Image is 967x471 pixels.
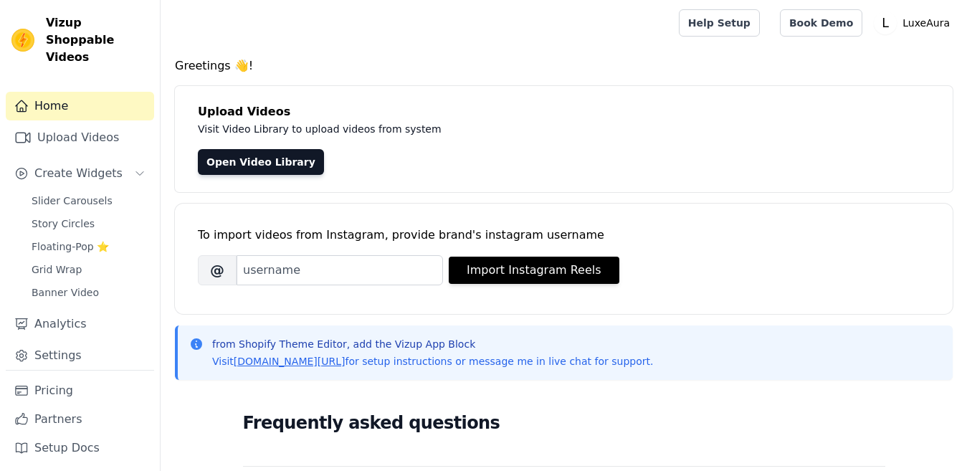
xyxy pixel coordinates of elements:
[897,10,956,36] p: LuxeAura
[882,16,889,30] text: L
[23,260,154,280] a: Grid Wrap
[32,285,99,300] span: Banner Video
[679,9,760,37] a: Help Setup
[6,434,154,462] a: Setup Docs
[6,376,154,405] a: Pricing
[198,255,237,285] span: @
[198,149,324,175] a: Open Video Library
[23,237,154,257] a: Floating-Pop ⭐
[32,194,113,208] span: Slider Carousels
[11,29,34,52] img: Vizup
[212,354,653,368] p: Visit for setup instructions or message me in live chat for support.
[874,10,956,36] button: L LuxeAura
[32,239,109,254] span: Floating-Pop ⭐
[6,341,154,370] a: Settings
[6,310,154,338] a: Analytics
[198,227,930,244] div: To import videos from Instagram, provide brand's instagram username
[198,120,840,138] p: Visit Video Library to upload videos from system
[234,356,346,367] a: [DOMAIN_NAME][URL]
[23,191,154,211] a: Slider Carousels
[6,159,154,188] button: Create Widgets
[46,14,148,66] span: Vizup Shoppable Videos
[449,257,619,284] button: Import Instagram Reels
[780,9,862,37] a: Book Demo
[6,92,154,120] a: Home
[34,165,123,182] span: Create Widgets
[175,57,953,75] h4: Greetings 👋!
[212,337,653,351] p: from Shopify Theme Editor, add the Vizup App Block
[237,255,443,285] input: username
[23,282,154,303] a: Banner Video
[6,405,154,434] a: Partners
[6,123,154,152] a: Upload Videos
[243,409,885,437] h2: Frequently asked questions
[23,214,154,234] a: Story Circles
[198,103,930,120] h4: Upload Videos
[32,262,82,277] span: Grid Wrap
[32,217,95,231] span: Story Circles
